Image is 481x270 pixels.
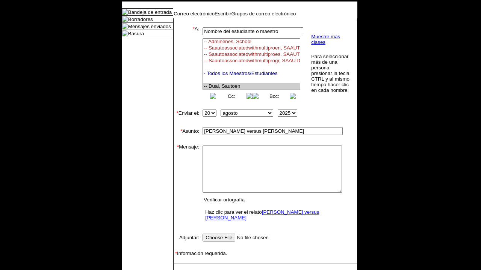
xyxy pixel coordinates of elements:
a: Escribir [215,11,231,16]
td: Mensaje: [174,144,199,225]
img: folder_icon.gif [122,16,128,22]
a: Verificar ortografía [204,197,245,202]
img: spacer.gif [174,136,181,144]
img: folder_icon.gif [122,23,128,29]
a: Mensajes enviados [128,24,171,29]
td: A: [174,26,199,100]
img: spacer.gif [174,225,181,232]
a: Basura [128,31,144,36]
img: spacer.gif [174,256,181,264]
img: folder_icon.gif [122,9,128,15]
img: spacer.gif [174,100,181,108]
option: -- Dual, Sautoen [203,83,300,90]
td: Adjuntar: [174,232,199,243]
img: spacer.gif [174,264,179,270]
a: Borradores [128,16,153,22]
td: Para seleccionar más de una persona, presionar la tecla CTRL y al mismo tiempo hacer clic en cada... [311,53,351,93]
td: Haz clic para ver el relato [203,207,341,222]
option: -- Saautoassociatedwithmultiprogr, SAAUTOASSOCIATEDWITHMULTIPROGRAMCLA [203,58,300,64]
option: -- Saautoassociatedwithmultiproes, SAAUTOASSOCIATEDWITHMULTIPROGRAMES [203,51,300,58]
option: - Todos los Maestros/Estudiantes [203,70,300,77]
td: Asunto: [174,126,199,136]
img: button_left.png [210,93,216,99]
td: Información requerida. [174,250,357,256]
option: -- Saautoassociatedwithmultiproen, SAAUTOASSOCIATEDWITHMULTIPROGRAMEN [203,45,300,51]
img: button_right.png [290,93,296,99]
img: button_right.png [247,93,253,99]
img: folder_icon.gif [122,30,128,36]
option: -- Adminenes, School [203,39,300,45]
a: [PERSON_NAME] versus [PERSON_NAME] [205,209,319,220]
a: Correo electrónico [174,11,215,16]
a: Grupos de correo electrónico [231,11,296,16]
img: spacer.gif [174,243,181,250]
a: Muestre más clases [311,34,340,45]
a: Bandeja de entrada [128,9,172,15]
img: spacer.gif [174,118,181,126]
img: button_left.png [253,93,259,99]
img: spacer.gif [199,61,201,65]
a: Bcc: [269,93,279,99]
a: Cc: [228,93,235,99]
td: Enviar el: [174,108,199,118]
